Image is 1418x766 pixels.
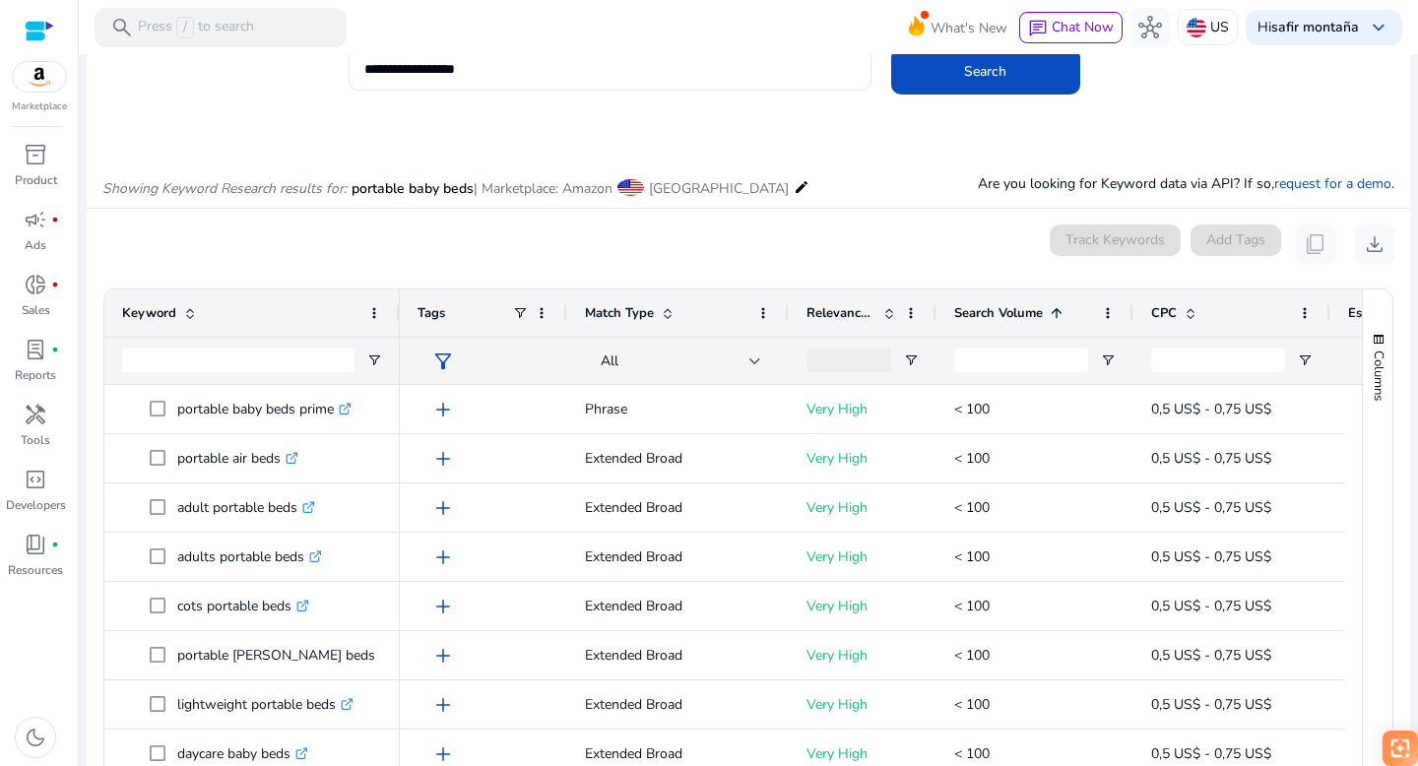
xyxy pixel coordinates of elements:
input: Search Volume Filter Input [954,349,1088,372]
span: add [431,447,455,471]
span: fiber_manual_record [51,281,59,288]
span: 0,5 US$ - 0,75 US$ [1151,744,1271,763]
p: portable air beds [177,438,298,479]
button: Open Filter Menu [903,352,919,368]
img: amazon.svg [13,62,66,92]
button: download [1355,224,1394,264]
button: Open Filter Menu [366,352,382,368]
p: adults portable beds [177,537,322,577]
button: Open Filter Menu [1100,352,1116,368]
span: Search Volume [954,304,1043,322]
span: campaign [24,208,47,231]
span: search [110,16,134,39]
span: Match Type [585,304,654,322]
span: add [431,595,455,618]
span: Columns [1370,351,1387,401]
p: Very High [806,389,919,429]
p: Product [15,171,57,189]
span: < 100 [954,597,990,615]
p: Extended Broad [585,537,771,577]
p: adult portable beds [177,487,315,528]
span: < 100 [954,400,990,418]
span: lab_profile [24,338,47,361]
span: Keyword [122,304,176,322]
input: CPC Filter Input [1151,349,1285,372]
mat-icon: edit [794,175,809,199]
span: Chat Now [1052,18,1114,36]
p: Reports [15,366,56,384]
span: chat [1028,19,1048,38]
span: | Marketplace: Amazon [474,179,612,198]
span: < 100 [954,498,990,517]
span: dark_mode [24,726,47,749]
p: lightweight portable beds [177,684,354,725]
span: add [431,693,455,717]
p: Very High [806,684,919,725]
span: fiber_manual_record [51,216,59,223]
p: Phrase [585,389,771,429]
span: add [431,644,455,668]
p: portable [PERSON_NAME] beds [177,635,393,675]
span: add [431,398,455,421]
span: fiber_manual_record [51,346,59,353]
button: chatChat Now [1019,12,1123,43]
span: [GEOGRAPHIC_DATA] [649,179,789,198]
p: Extended Broad [585,586,771,626]
span: What's New [931,11,1007,45]
input: Keyword Filter Input [122,349,354,372]
p: Very High [806,537,919,577]
span: 0,5 US$ - 0,75 US$ [1151,400,1271,418]
p: Sales [22,301,50,319]
span: donut_small [24,273,47,296]
span: All [601,351,618,370]
p: portable baby beds prime [177,389,352,429]
span: add [431,545,455,569]
span: < 100 [954,646,990,665]
p: Tools [21,431,50,449]
p: cots portable beds [177,586,309,626]
p: Very High [806,586,919,626]
p: Resources [8,561,63,579]
button: Open Filter Menu [1297,352,1313,368]
span: Tags [418,304,445,322]
b: safir montaña [1271,18,1359,36]
span: / [176,17,194,38]
span: 0,5 US$ - 0,75 US$ [1151,597,1271,615]
span: filter_alt [431,350,455,373]
img: us.svg [1187,18,1206,37]
span: < 100 [954,695,990,714]
span: handyman [24,403,47,426]
span: 0,5 US$ - 0,75 US$ [1151,646,1271,665]
span: code_blocks [24,468,47,491]
p: Hi [1257,21,1359,34]
span: < 100 [954,744,990,763]
span: download [1363,232,1386,256]
span: < 100 [954,449,990,468]
span: 0,5 US$ - 0,75 US$ [1151,695,1271,714]
span: Search [964,61,1006,82]
span: portable baby beds [352,179,474,198]
span: 0,5 US$ - 0,75 US$ [1151,498,1271,517]
button: Search [891,47,1080,95]
p: Marketplace [12,99,67,114]
span: 0,5 US$ - 0,75 US$ [1151,449,1271,468]
span: 0,5 US$ - 0,75 US$ [1151,547,1271,566]
p: Press to search [138,17,254,38]
p: Extended Broad [585,635,771,675]
span: CPC [1151,304,1177,322]
span: add [431,742,455,766]
p: Very High [806,438,919,479]
p: US [1210,10,1229,44]
p: Very High [806,487,919,528]
p: Extended Broad [585,487,771,528]
i: Showing Keyword Research results for: [102,179,347,198]
p: Extended Broad [585,684,771,725]
span: book_4 [24,533,47,556]
button: hub [1130,8,1170,47]
p: Developers [6,496,66,514]
span: inventory_2 [24,143,47,166]
span: fiber_manual_record [51,541,59,548]
span: < 100 [954,547,990,566]
span: hub [1138,16,1162,39]
p: Ads [25,236,46,254]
